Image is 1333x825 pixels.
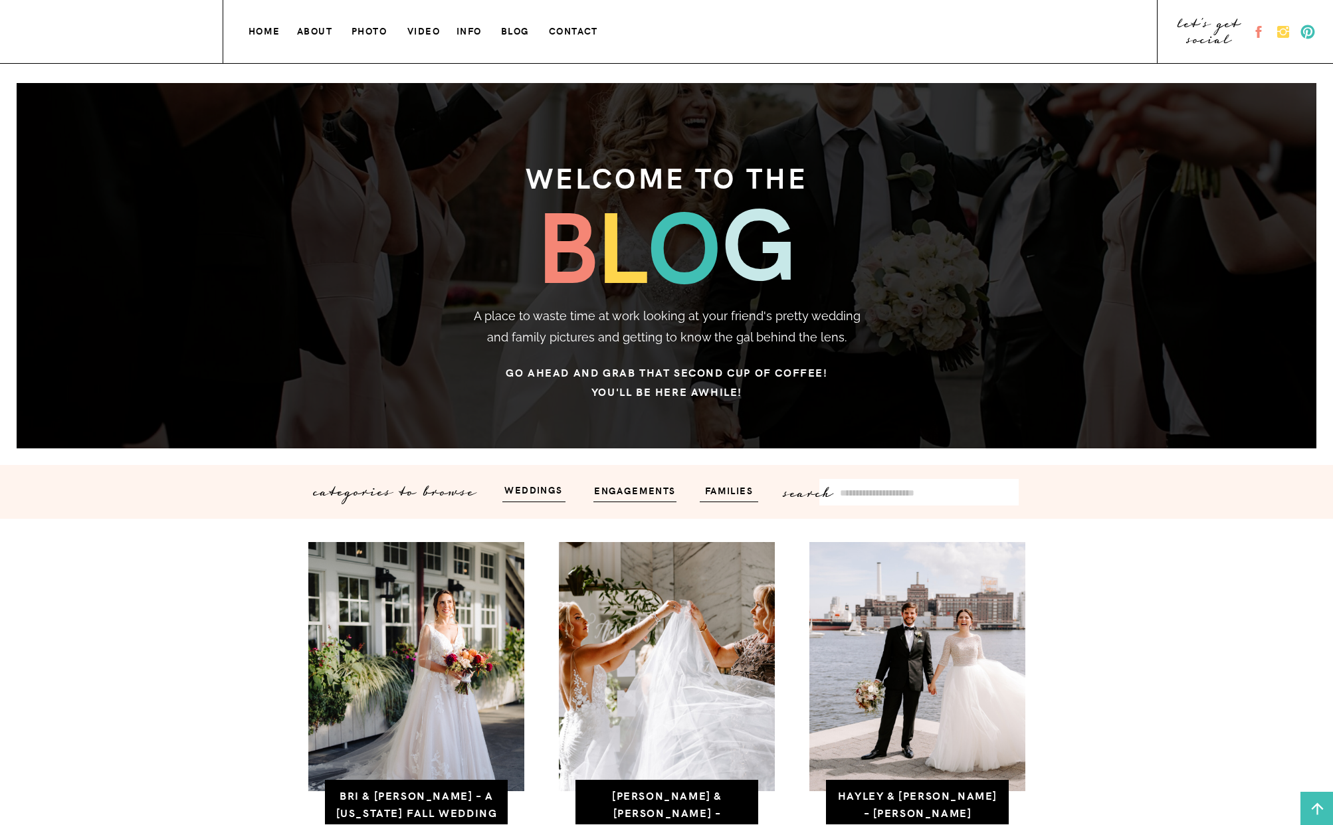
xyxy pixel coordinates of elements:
[494,482,573,497] a: weddings
[784,480,847,496] p: search
[449,152,884,191] h3: welcome to the
[501,23,532,37] a: blog
[647,191,746,293] h3: o
[722,188,797,292] h3: g
[407,23,442,37] a: VIDEO
[1176,21,1243,43] a: let's get social
[249,23,282,37] a: home
[549,23,601,37] a: contact
[536,191,627,286] h3: b
[596,191,672,292] h3: l
[297,23,334,37] a: about
[457,23,484,37] a: info
[696,482,762,498] a: families
[314,479,485,495] p: categories to browse
[352,23,389,37] a: photo
[417,363,916,397] h3: Go ahead and grab that second cup of coffee! You'll be here awhile!
[470,306,863,352] p: A place to waste time at work looking at your friend's pretty wedding and family pictures and get...
[589,482,680,498] a: engagements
